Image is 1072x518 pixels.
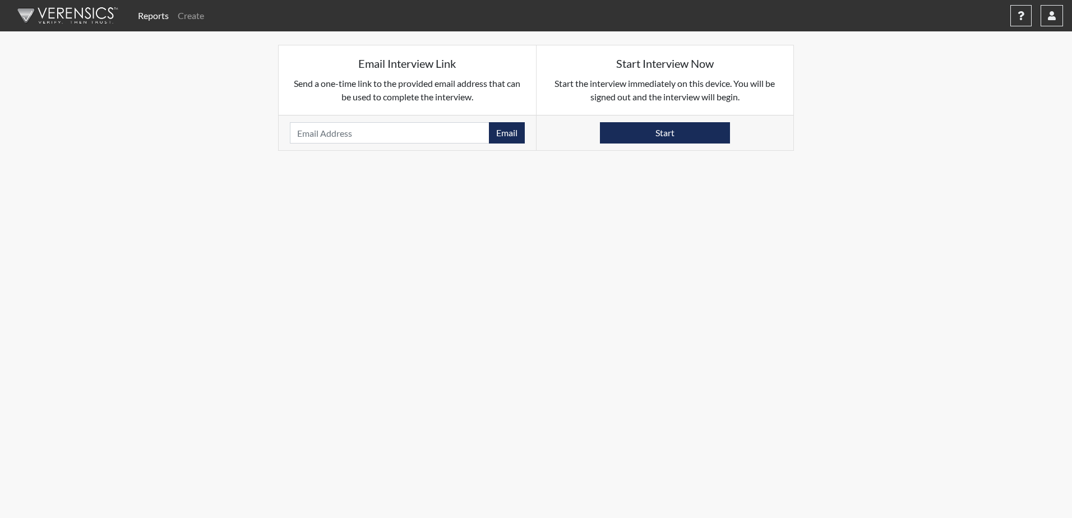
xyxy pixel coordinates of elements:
[290,77,525,104] p: Send a one-time link to the provided email address that can be used to complete the interview.
[290,57,525,70] h5: Email Interview Link
[548,57,783,70] h5: Start Interview Now
[290,122,489,144] input: Email Address
[173,4,209,27] a: Create
[133,4,173,27] a: Reports
[600,122,730,144] button: Start
[548,77,783,104] p: Start the interview immediately on this device. You will be signed out and the interview will begin.
[489,122,525,144] button: Email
